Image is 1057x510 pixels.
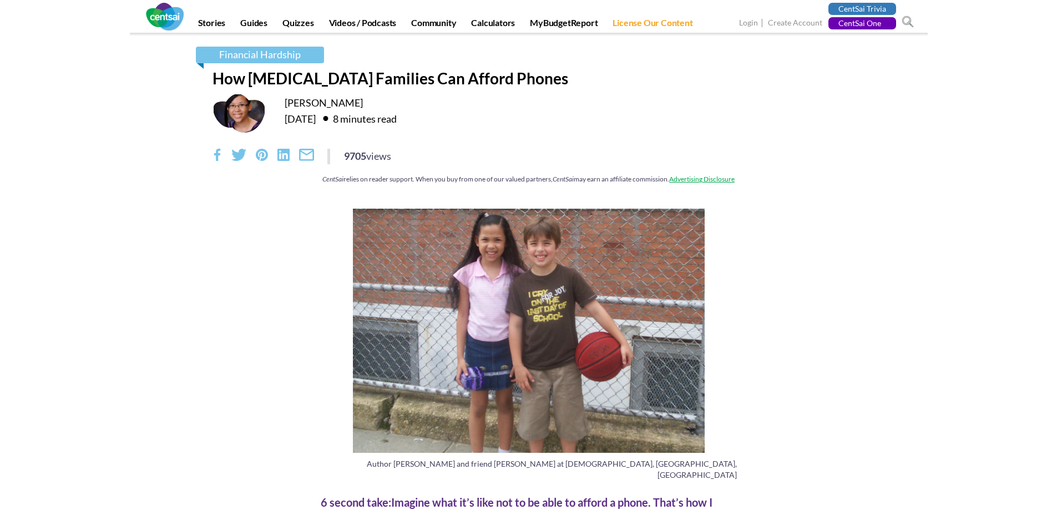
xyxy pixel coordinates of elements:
a: Login [739,18,758,29]
span: views [366,150,391,162]
a: Calculators [464,17,522,33]
div: 9705 [344,149,391,163]
div: 8 minutes read [317,109,397,127]
a: Videos / Podcasts [322,17,403,33]
span: | [760,17,766,29]
a: Financial Hardship [196,47,324,63]
a: Advertising Disclosure [669,175,735,183]
a: [PERSON_NAME] [285,97,363,109]
a: Quizzes [276,17,321,33]
a: Guides [234,17,274,33]
a: CentSai One [828,17,896,29]
img: How Low-Income Families Can Afford Phones [353,209,705,453]
a: License Our Content [606,17,699,33]
a: MyBudgetReport [523,17,604,33]
span: 6 second take: [321,496,391,509]
a: Create Account [768,18,822,29]
a: Community [404,17,463,33]
div: relies on reader support. When you buy from one of our valued partners, may earn an affiliate com... [213,174,845,184]
h1: How [MEDICAL_DATA] Families Can Afford Phones [213,69,845,88]
a: Stories [191,17,232,33]
p: Author [PERSON_NAME] and friend [PERSON_NAME] at [DEMOGRAPHIC_DATA], [GEOGRAPHIC_DATA], [GEOGRAPH... [321,458,737,481]
time: [DATE] [285,113,316,125]
em: CentSai [322,175,343,183]
img: CentSai [146,3,184,31]
em: CentSai [553,175,574,183]
a: CentSai Trivia [828,3,896,15]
